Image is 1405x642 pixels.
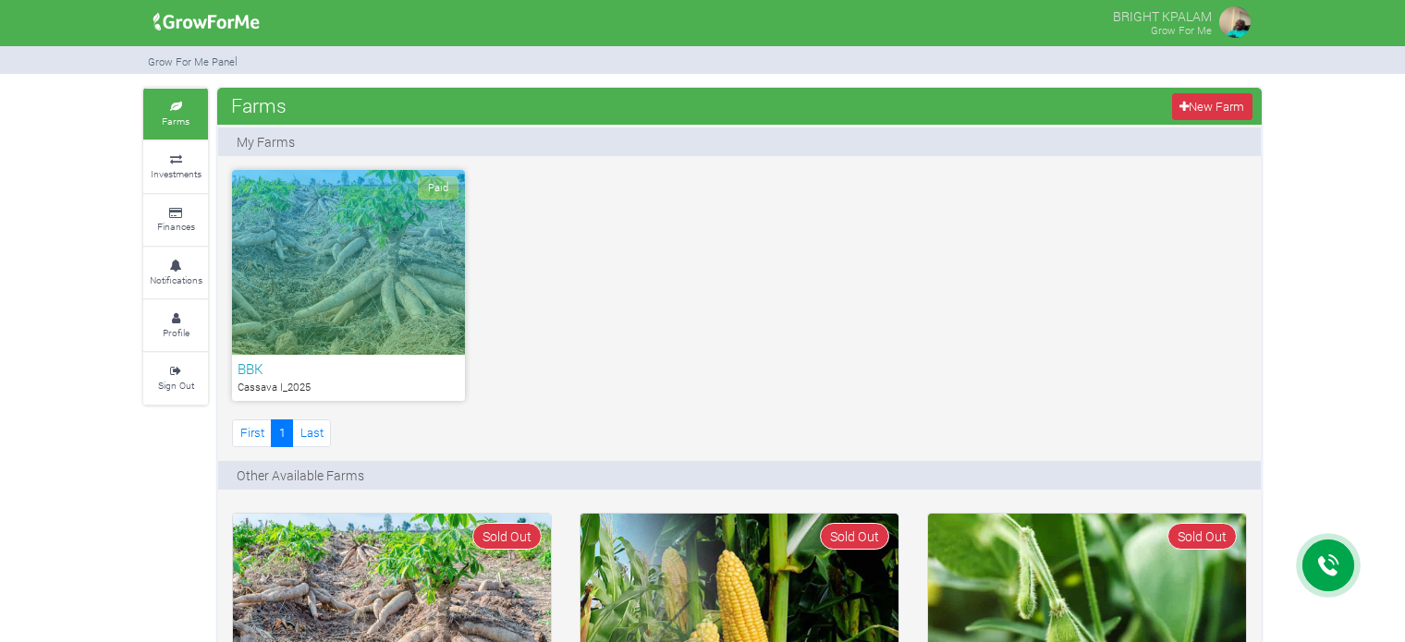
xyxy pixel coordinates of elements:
a: First [232,419,272,446]
span: Sold Out [1167,523,1237,550]
a: Investments [143,141,208,192]
h6: BBK [238,360,459,377]
a: Profile [143,300,208,351]
p: My Farms [237,132,295,151]
span: Farms [226,87,291,124]
a: Farms [143,89,208,139]
small: Farms [162,115,189,127]
a: 1 [271,419,293,446]
small: Grow For Me Panel [148,55,238,68]
p: Cassava I_2025 [238,380,459,395]
span: Sold Out [820,523,889,550]
small: Grow For Me [1151,23,1212,37]
p: Other Available Farms [237,466,364,485]
small: Notifications [150,273,202,286]
small: Profile [163,326,189,339]
span: Sold Out [472,523,542,550]
a: New Farm [1172,93,1252,120]
a: Notifications [143,248,208,298]
a: Paid BBK Cassava I_2025 [232,170,465,401]
a: Sign Out [143,353,208,404]
p: BRIGHT KPALAM [1113,4,1212,26]
small: Finances [157,220,195,233]
span: Paid [418,176,458,200]
img: growforme image [147,4,266,41]
a: Finances [143,195,208,246]
img: growforme image [1216,4,1253,41]
small: Investments [151,167,202,180]
small: Sign Out [158,379,194,392]
nav: Page Navigation [232,419,331,446]
a: Last [292,419,331,446]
